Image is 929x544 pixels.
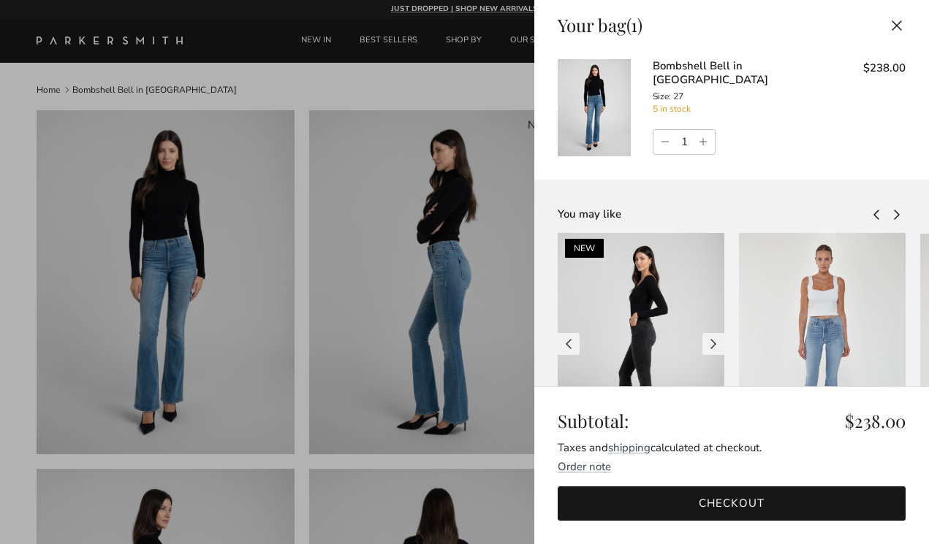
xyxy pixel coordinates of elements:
a: shipping [608,440,651,455]
span: 27 [673,91,683,102]
a: Checkout [558,486,906,521]
div: You may like [558,207,868,222]
div: Taxes and calculated at checkout. [558,439,906,456]
toggle-target: Order note [558,459,611,474]
a: Increase quantity [695,130,715,155]
div: Your bag [558,15,642,36]
a: Previous [558,333,580,355]
span: Size: [653,91,671,102]
span: $238.00 [863,61,906,75]
div: 5 in stock [653,102,841,116]
div: Subtotal: [558,410,906,432]
span: (1) [626,13,642,37]
input: Quantity [673,131,695,154]
a: Next [702,333,724,355]
span: $238.00 [845,410,906,432]
a: Decrease quantity [653,130,673,155]
a: Bombshell Bell in [GEOGRAPHIC_DATA] [653,58,768,88]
